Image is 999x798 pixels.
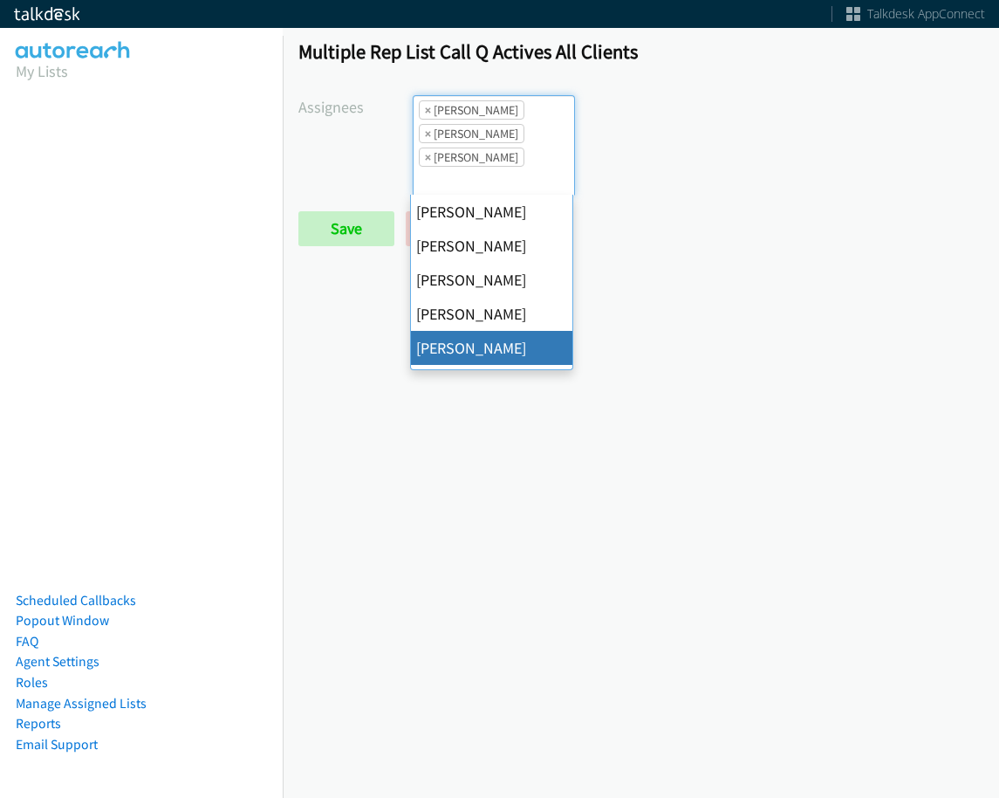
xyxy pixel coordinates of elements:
a: Agent Settings [16,653,99,670]
li: [PERSON_NAME] [411,195,571,229]
li: Jasmin Martinez [419,124,524,143]
li: Charles Ross [419,100,524,120]
a: My Lists [16,61,68,81]
span: × [425,101,431,119]
a: Scheduled Callbacks [16,592,136,609]
a: Popout Window [16,612,109,629]
span: × [425,125,431,142]
h1: Multiple Rep List Call Q Actives All Clients [298,39,983,64]
a: FAQ [16,633,38,650]
li: [PERSON_NAME] [411,297,571,331]
a: Reports [16,715,61,732]
li: Jordan Stehlik [419,148,524,167]
a: Talkdesk AppConnect [846,5,985,23]
li: [PERSON_NAME] [411,229,571,263]
span: × [425,148,431,166]
a: Email Support [16,736,98,753]
li: [PERSON_NAME] [411,365,571,399]
li: [PERSON_NAME] [411,263,571,297]
input: Save [298,211,394,246]
a: Roles [16,674,48,691]
a: Back [406,211,503,246]
li: [PERSON_NAME] [411,331,571,365]
label: Assignees [298,95,413,119]
a: Manage Assigned Lists [16,695,147,712]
